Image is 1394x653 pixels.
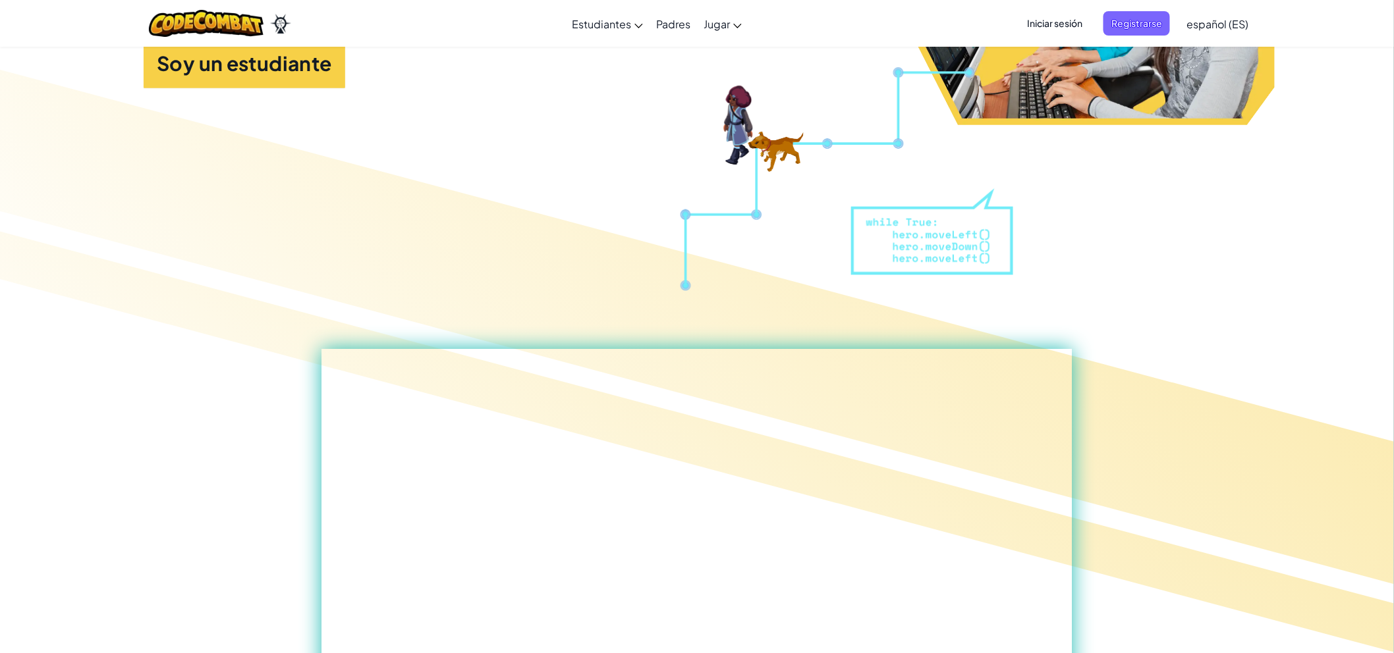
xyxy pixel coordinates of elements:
[149,10,264,37] img: Logotipo de CodeCombat
[656,17,690,31] font: Padres
[704,17,730,31] font: Jugar
[650,6,697,41] a: Padres
[270,14,291,34] img: Ozaria
[1019,11,1090,36] button: Iniciar sesión
[1180,6,1255,41] a: español (ES)
[1103,11,1170,36] button: Registrarse
[144,36,345,88] button: Soy un estudiante
[1027,17,1082,29] font: Iniciar sesión
[157,51,332,76] font: Soy un estudiante
[1111,17,1162,29] font: Registrarse
[572,17,631,31] font: Estudiantes
[1186,17,1248,31] font: español (ES)
[565,6,650,41] a: Estudiantes
[697,6,748,41] a: Jugar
